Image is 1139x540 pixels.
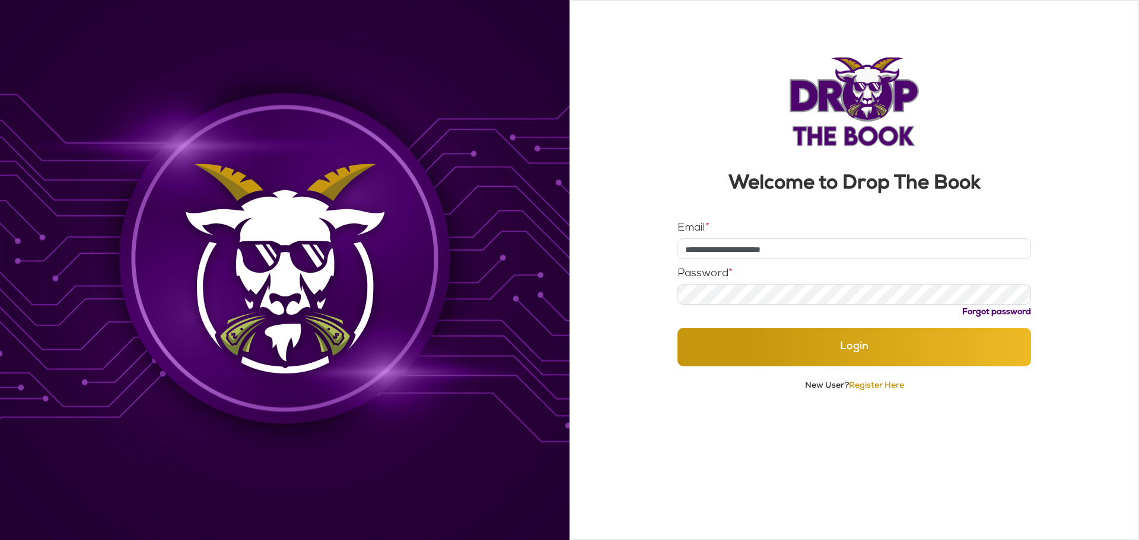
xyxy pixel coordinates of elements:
label: Password [677,269,733,279]
button: Login [677,328,1032,366]
a: Register Here [849,382,904,390]
a: Forgot password [962,308,1031,317]
img: Background Image [172,152,398,388]
label: Email [677,223,710,234]
img: Logo [788,57,920,146]
h3: Welcome to Drop The Book [677,175,1032,194]
p: New User? [677,381,1032,392]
